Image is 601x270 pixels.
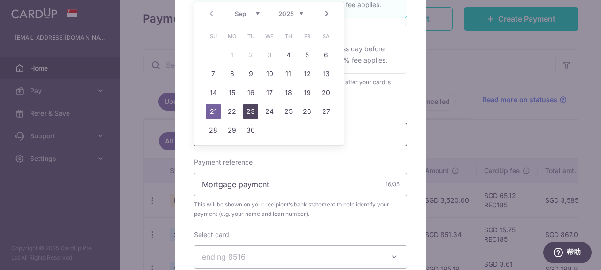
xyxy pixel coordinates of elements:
label: Payment reference [194,158,253,167]
span: This will be shown on your recipient’s bank statement to help identify your payment (e.g. your na... [194,200,407,219]
a: 22 [224,104,239,119]
a: Next [321,8,332,19]
a: 7 [206,66,221,81]
a: 5 [300,48,315,63]
span: Thursday [281,29,296,44]
a: 18 [281,85,296,100]
button: ending 8516 [194,245,407,269]
a: 15 [224,85,239,100]
iframe: 打开一个小组件，您可以在其中找到更多信息 [543,242,592,265]
span: Tuesday [243,29,258,44]
span: Saturday [318,29,333,44]
span: Wednesday [262,29,277,44]
a: 8 [224,66,239,81]
span: ending 8516 [202,252,246,262]
a: 17 [262,85,277,100]
label: Select card [194,230,229,239]
span: Friday [300,29,315,44]
a: 24 [262,104,277,119]
a: 4 [281,48,296,63]
a: 11 [281,66,296,81]
a: 12 [300,66,315,81]
a: 19 [300,85,315,100]
span: Monday [224,29,239,44]
a: 30 [243,123,258,138]
a: 20 [318,85,333,100]
div: 16/35 [385,180,400,189]
a: 25 [281,104,296,119]
a: 14 [206,85,221,100]
a: 27 [318,104,333,119]
a: 29 [224,123,239,138]
a: 10 [262,66,277,81]
a: 26 [300,104,315,119]
a: 23 [243,104,258,119]
a: 13 [318,66,333,81]
a: 6 [318,48,333,63]
a: 28 [206,123,221,138]
a: 9 [243,66,258,81]
a: 16 [243,85,258,100]
a: 21 [206,104,221,119]
span: Sunday [206,29,221,44]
